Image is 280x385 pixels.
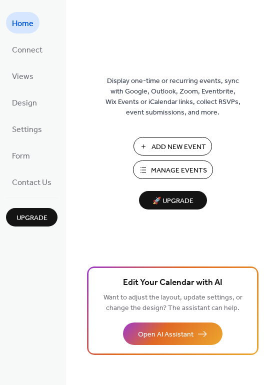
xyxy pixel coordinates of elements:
[6,38,48,60] a: Connect
[12,175,51,190] span: Contact Us
[12,95,37,111] span: Design
[133,137,212,155] button: Add New Event
[6,65,39,86] a: Views
[139,191,207,209] button: 🚀 Upgrade
[145,194,201,208] span: 🚀 Upgrade
[6,118,48,139] a: Settings
[133,160,213,179] button: Manage Events
[151,165,207,176] span: Manage Events
[123,276,222,290] span: Edit Your Calendar with AI
[103,291,242,315] span: Want to adjust the layout, update settings, or change the design? The assistant can help.
[12,69,33,84] span: Views
[6,171,57,192] a: Contact Us
[12,16,33,31] span: Home
[123,322,222,345] button: Open AI Assistant
[105,76,240,118] span: Display one-time or recurring events, sync with Google, Outlook, Zoom, Eventbrite, Wix Events or ...
[6,91,43,113] a: Design
[138,329,193,340] span: Open AI Assistant
[12,122,42,137] span: Settings
[6,144,36,166] a: Form
[16,213,47,223] span: Upgrade
[6,208,57,226] button: Upgrade
[6,12,39,33] a: Home
[12,42,42,58] span: Connect
[151,142,206,152] span: Add New Event
[12,148,30,164] span: Form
